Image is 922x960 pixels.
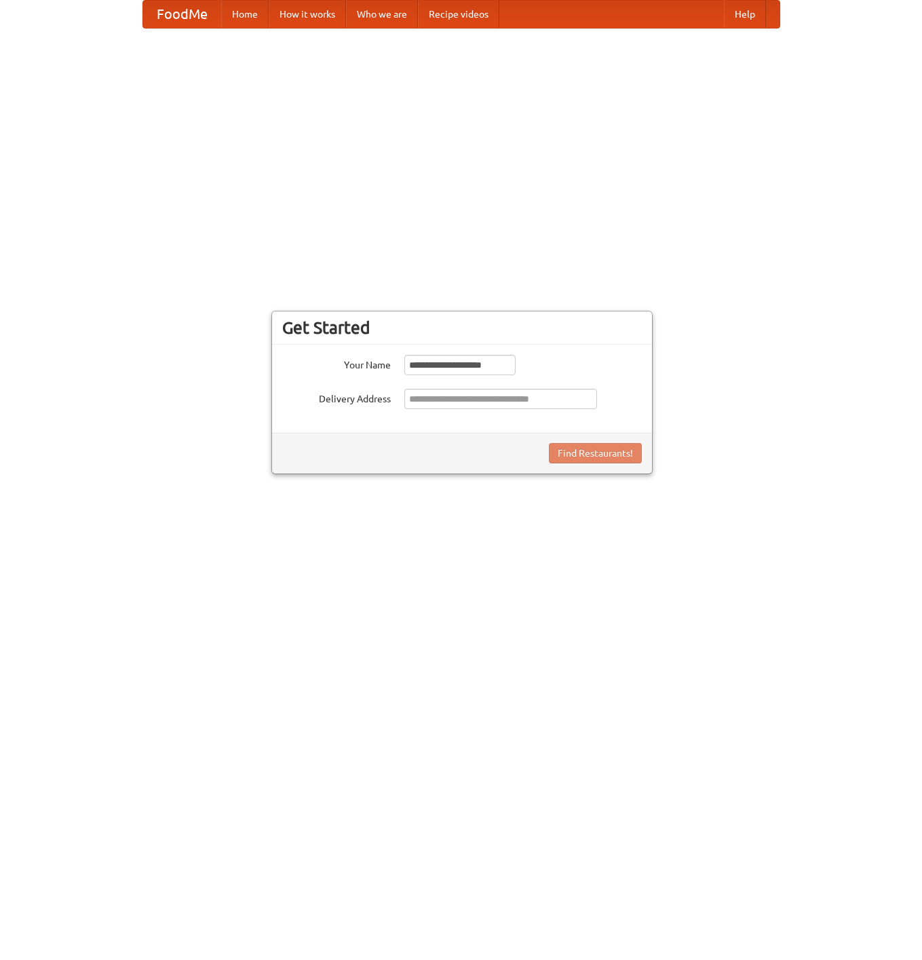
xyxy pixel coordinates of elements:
label: Delivery Address [282,389,391,406]
a: Home [221,1,269,28]
button: Find Restaurants! [549,443,642,463]
a: How it works [269,1,346,28]
h3: Get Started [282,318,642,338]
a: Who we are [346,1,418,28]
a: Help [724,1,766,28]
label: Your Name [282,355,391,372]
a: FoodMe [143,1,221,28]
a: Recipe videos [418,1,499,28]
